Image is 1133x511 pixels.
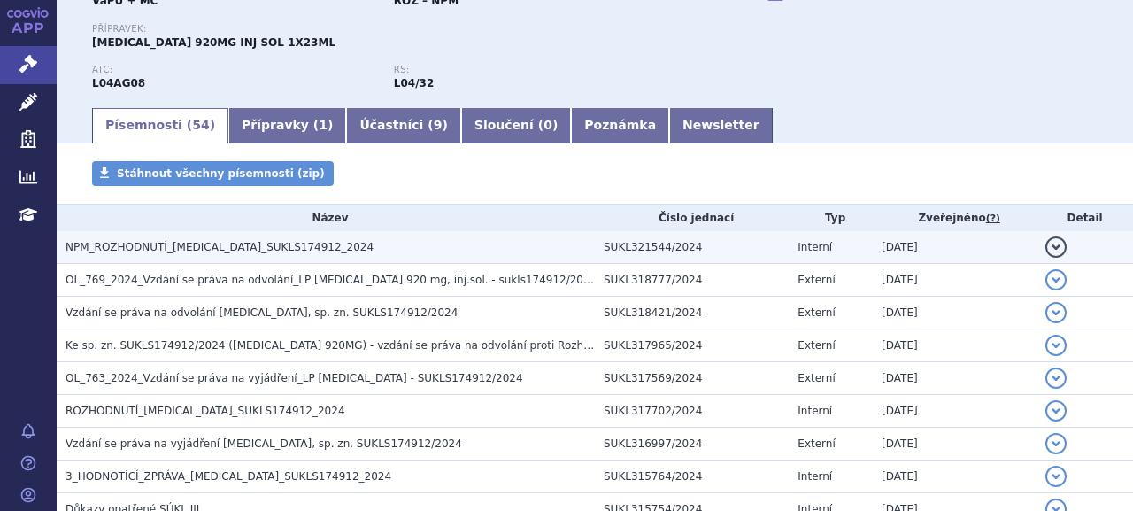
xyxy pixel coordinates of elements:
span: 9 [434,118,443,132]
a: Přípravky (1) [228,108,346,143]
td: SUKL317569/2024 [595,362,789,395]
span: 1 [319,118,328,132]
a: Poznámka [571,108,669,143]
td: SUKL321544/2024 [595,231,789,264]
th: Typ [789,205,873,231]
strong: ocrelizumab [394,77,434,89]
td: SUKL318421/2024 [595,297,789,329]
td: SUKL316997/2024 [595,428,789,461]
th: Název [57,205,595,231]
a: Newsletter [669,108,773,143]
td: [DATE] [873,329,1037,362]
td: [DATE] [873,264,1037,297]
span: Externí [798,339,835,352]
td: [DATE] [873,231,1037,264]
th: Zveřejněno [873,205,1037,231]
button: detail [1045,335,1067,356]
td: [DATE] [873,395,1037,428]
span: Ke sp. zn. SUKLS174912/2024 (OCREVUS 920MG) - vzdání se práva na odvolání proti Rozhodnutí [66,339,617,352]
button: detail [1045,236,1067,258]
p: RS: [394,65,678,75]
span: OL_769_2024_Vzdání se práva na odvolání_LP OCREVUS 920 mg, inj.sol. - sukls174912/2024 [66,274,597,286]
td: [DATE] [873,428,1037,461]
button: detail [1045,302,1067,323]
span: Externí [798,274,835,286]
a: Účastníci (9) [346,108,460,143]
span: 0 [543,118,552,132]
td: SUKL315764/2024 [595,461,789,493]
span: Stáhnout všechny písemnosti (zip) [117,167,325,180]
p: ATC: [92,65,376,75]
a: Písemnosti (54) [92,108,228,143]
span: Interní [798,405,832,417]
abbr: (?) [986,213,1000,225]
td: [DATE] [873,362,1037,395]
span: 54 [192,118,209,132]
span: ROZHODNUTÍ_OCREVUS_SUKLS174912_2024 [66,405,345,417]
span: Externí [798,437,835,450]
p: Přípravek: [92,24,696,35]
span: Externí [798,306,835,319]
button: detail [1045,269,1067,290]
span: Interní [798,470,832,483]
span: Externí [798,372,835,384]
span: OL_763_2024_Vzdání se práva na vyjádření_LP OCREVUS - SUKLS174912/2024 [66,372,523,384]
span: Vzdání se práva na odvolání OCREVUS, sp. zn. SUKLS174912/2024 [66,306,458,319]
button: detail [1045,433,1067,454]
span: Interní [798,241,832,253]
button: detail [1045,466,1067,487]
a: Sloučení (0) [461,108,571,143]
a: Stáhnout všechny písemnosti (zip) [92,161,334,186]
button: detail [1045,368,1067,389]
td: SUKL317702/2024 [595,395,789,428]
button: detail [1045,400,1067,422]
th: Číslo jednací [595,205,789,231]
td: SUKL318777/2024 [595,264,789,297]
td: SUKL317965/2024 [595,329,789,362]
span: Vzdání se práva na vyjádření OCREVUS, sp. zn. SUKLS174912/2024 [66,437,462,450]
td: [DATE] [873,297,1037,329]
th: Detail [1037,205,1133,231]
td: [DATE] [873,461,1037,493]
span: 3_HODNOTÍCÍ_ZPRÁVA_OCREVUS_SUKLS174912_2024 [66,470,391,483]
strong: OKRELIZUMAB [92,77,145,89]
span: [MEDICAL_DATA] 920MG INJ SOL 1X23ML [92,36,335,49]
span: NPM_ROZHODNUTÍ_OCREVUS_SUKLS174912_2024 [66,241,374,253]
